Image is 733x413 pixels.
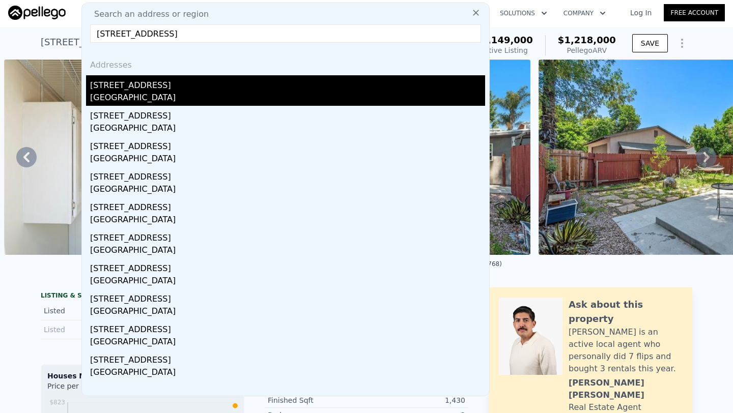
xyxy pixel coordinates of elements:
div: [STREET_ADDRESS] [90,350,485,366]
div: [PERSON_NAME] is an active local agent who personally did 7 flips and bought 3 rentals this year. [569,326,682,375]
a: Free Account [664,4,725,21]
div: [STREET_ADDRESS] [90,228,485,244]
img: Pellego [8,6,66,20]
a: Log In [618,8,664,18]
div: [GEOGRAPHIC_DATA] [90,92,485,106]
input: Enter an address, city, region, neighborhood or zip code [90,24,481,43]
div: LISTING & SALE HISTORY [41,291,244,302]
span: $1,218,000 [558,35,616,45]
button: Solutions [492,4,555,22]
div: [STREET_ADDRESS] [90,319,485,336]
div: Listed [44,306,134,316]
div: [GEOGRAPHIC_DATA] [90,275,485,289]
div: [STREET_ADDRESS] [90,75,485,92]
div: [GEOGRAPHIC_DATA] [90,366,485,380]
div: [GEOGRAPHIC_DATA] [90,153,485,167]
div: Finished Sqft [268,395,366,405]
div: [STREET_ADDRESS] [90,106,485,122]
div: Pellego ARV [558,45,616,55]
div: [GEOGRAPHIC_DATA] [90,305,485,319]
div: Price per Square Foot [47,381,143,397]
div: Houses Median Sale [47,371,238,381]
div: [GEOGRAPHIC_DATA] [90,183,485,197]
div: Ask about this property [569,298,682,326]
button: Show Options [672,33,692,53]
div: [GEOGRAPHIC_DATA] [90,122,485,136]
div: [GEOGRAPHIC_DATA] [90,214,485,228]
span: Search an address or region [86,8,209,20]
div: [STREET_ADDRESS] [90,197,485,214]
div: [GEOGRAPHIC_DATA] [90,244,485,258]
div: Addresses [86,51,485,75]
div: 1,430 [366,395,465,405]
div: Listed [44,324,134,335]
div: [STREET_ADDRESS] [90,289,485,305]
div: [STREET_ADDRESS] [90,258,485,275]
span: Active Listing [480,46,528,54]
div: [GEOGRAPHIC_DATA] [90,336,485,350]
div: [STREET_ADDRESS] [90,136,485,153]
img: Sale: 167400504 Parcel: 54749397 [4,60,229,255]
tspan: $823 [49,399,65,406]
button: SAVE [632,34,668,52]
div: [STREET_ADDRESS] , [GEOGRAPHIC_DATA] , CA 91401 [41,35,285,49]
div: [PERSON_NAME] [PERSON_NAME] [569,377,682,401]
span: $1,149,000 [475,35,533,45]
button: Company [555,4,614,22]
div: [STREET_ADDRESS] [90,167,485,183]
